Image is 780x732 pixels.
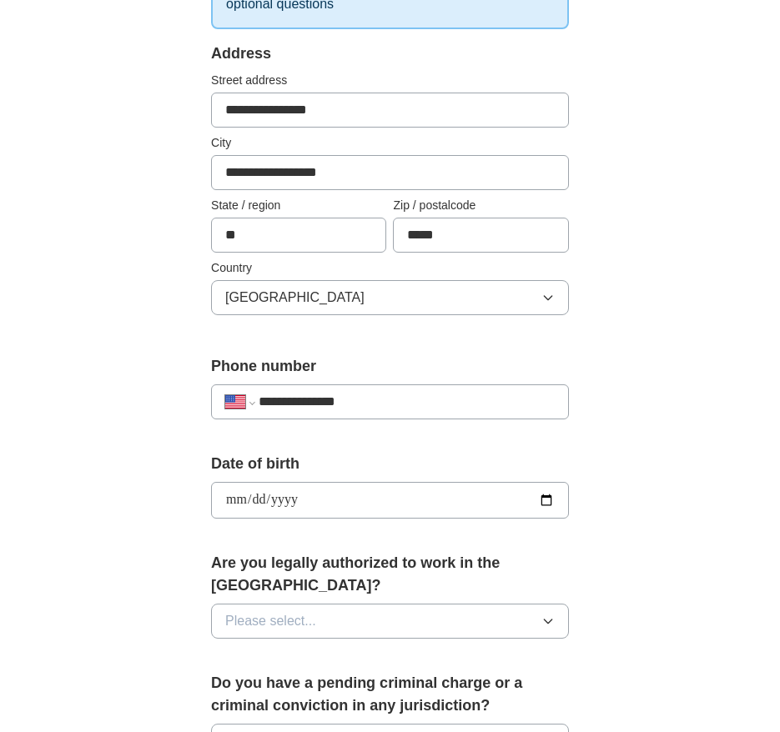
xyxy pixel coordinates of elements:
span: Please select... [225,611,316,631]
button: [GEOGRAPHIC_DATA] [211,280,569,315]
label: Zip / postalcode [393,197,568,214]
div: Address [211,43,569,65]
label: City [211,134,569,152]
label: Are you legally authorized to work in the [GEOGRAPHIC_DATA]? [211,552,569,597]
label: Street address [211,72,569,89]
label: Date of birth [211,453,569,475]
label: Country [211,259,569,277]
label: Do you have a pending criminal charge or a criminal conviction in any jurisdiction? [211,672,569,717]
label: State / region [211,197,386,214]
span: [GEOGRAPHIC_DATA] [225,288,365,308]
button: Please select... [211,604,569,639]
label: Phone number [211,355,569,378]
